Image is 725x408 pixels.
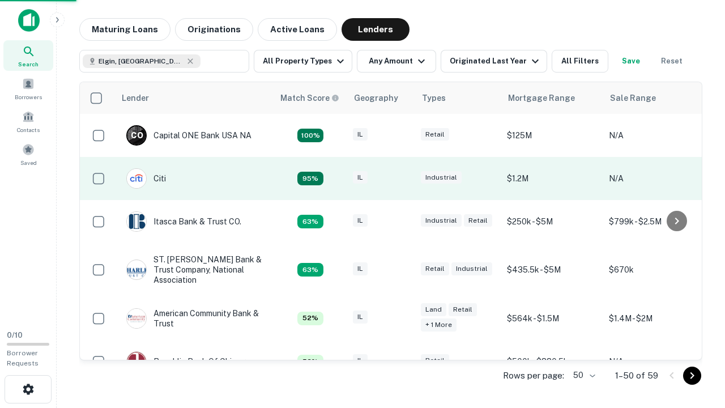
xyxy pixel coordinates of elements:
[126,308,262,329] div: American Community Bank & Trust
[503,369,564,382] p: Rows per page:
[421,128,449,141] div: Retail
[127,212,146,231] img: picture
[353,214,368,227] div: IL
[297,129,323,142] div: Capitalize uses an advanced AI algorithm to match your search with the best lender. The match sco...
[683,367,701,385] button: Go to next page
[122,91,149,105] div: Lender
[20,158,37,167] span: Saved
[127,309,146,328] img: picture
[449,303,477,316] div: Retail
[569,367,597,384] div: 50
[99,56,184,66] span: Elgin, [GEOGRAPHIC_DATA], [GEOGRAPHIC_DATA]
[297,215,323,228] div: Capitalize uses an advanced AI algorithm to match your search with the best lender. The match sco...
[3,40,53,71] a: Search
[297,172,323,185] div: Capitalize uses an advanced AI algorithm to match your search with the best lender. The match sco...
[127,352,146,371] img: picture
[464,214,492,227] div: Retail
[501,243,603,297] td: $435.5k - $5M
[421,214,462,227] div: Industrial
[353,262,368,275] div: IL
[126,168,166,189] div: Citi
[297,312,323,325] div: Capitalize uses an advanced AI algorithm to match your search with the best lender. The match sco...
[654,50,690,73] button: Reset
[3,106,53,137] a: Contacts
[451,262,492,275] div: Industrial
[126,125,251,146] div: Capital ONE Bank USA NA
[18,9,40,32] img: capitalize-icon.png
[347,82,415,114] th: Geography
[421,354,449,367] div: Retail
[254,50,352,73] button: All Property Types
[280,92,337,104] h6: Match Score
[297,355,323,368] div: Capitalize uses an advanced AI algorithm to match your search with the best lender. The match sco...
[421,171,462,184] div: Industrial
[668,317,725,372] iframe: Chat Widget
[501,297,603,340] td: $564k - $1.5M
[501,82,603,114] th: Mortgage Range
[613,50,649,73] button: Save your search to get updates of matches that match your search criteria.
[126,254,262,286] div: ST. [PERSON_NAME] Bank & Trust Company, National Association
[3,73,53,104] a: Borrowers
[274,82,347,114] th: Capitalize uses an advanced AI algorithm to match your search with the best lender. The match sco...
[421,262,449,275] div: Retail
[354,91,398,105] div: Geography
[450,54,542,68] div: Originated Last Year
[7,331,23,339] span: 0 / 10
[18,59,39,69] span: Search
[126,351,250,372] div: Republic Bank Of Chicago
[79,18,170,41] button: Maturing Loans
[7,349,39,367] span: Borrower Requests
[115,82,274,114] th: Lender
[17,125,40,134] span: Contacts
[297,263,323,277] div: Capitalize uses an advanced AI algorithm to match your search with the best lender. The match sco...
[603,297,705,340] td: $1.4M - $2M
[353,354,368,367] div: IL
[501,157,603,200] td: $1.2M
[3,139,53,169] a: Saved
[501,200,603,243] td: $250k - $5M
[501,114,603,157] td: $125M
[353,128,368,141] div: IL
[353,311,368,324] div: IL
[441,50,547,73] button: Originated Last Year
[421,303,446,316] div: Land
[127,169,146,188] img: picture
[280,92,339,104] div: Capitalize uses an advanced AI algorithm to match your search with the best lender. The match sco...
[353,171,368,184] div: IL
[603,157,705,200] td: N/A
[603,82,705,114] th: Sale Range
[127,260,146,279] img: picture
[258,18,337,41] button: Active Loans
[603,243,705,297] td: $670k
[552,50,608,73] button: All Filters
[175,18,253,41] button: Originations
[615,369,658,382] p: 1–50 of 59
[508,91,575,105] div: Mortgage Range
[421,318,457,331] div: + 1 more
[126,211,241,232] div: Itasca Bank & Trust CO.
[603,340,705,383] td: N/A
[15,92,42,101] span: Borrowers
[603,200,705,243] td: $799k - $2.5M
[501,340,603,383] td: $500k - $880.5k
[610,91,656,105] div: Sale Range
[131,130,143,142] p: C O
[603,114,705,157] td: N/A
[342,18,410,41] button: Lenders
[415,82,501,114] th: Types
[422,91,446,105] div: Types
[357,50,436,73] button: Any Amount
